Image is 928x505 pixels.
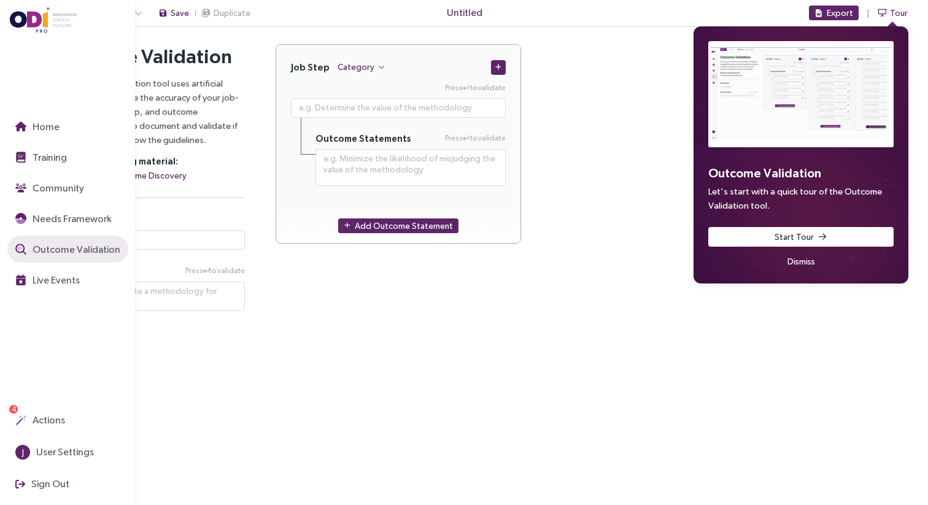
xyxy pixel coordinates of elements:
[30,180,84,196] span: Community
[30,242,120,257] span: Outcome Validation
[15,213,26,224] img: JTBD Needs Framework
[30,119,60,134] span: Home
[12,405,16,414] span: 4
[7,471,77,498] button: Sign Out
[30,150,67,165] span: Training
[787,255,815,268] span: Dismiss
[22,445,24,460] span: J
[337,60,386,74] button: Category
[338,60,374,74] span: Category
[15,244,26,255] img: Outcome Validation
[54,214,245,225] h5: Job Executor
[9,405,18,414] sup: 4
[291,61,330,73] h4: Job Step
[708,254,894,269] button: Dismiss
[890,6,908,20] span: Tour
[15,182,26,193] img: Community
[15,152,26,163] img: Training
[775,230,814,244] span: Start Tour
[877,6,908,20] button: Tour
[711,44,891,145] img: Outcome Validation
[447,5,482,20] span: Untitled
[708,227,894,247] button: Start Tour
[7,205,120,232] button: Needs Framework
[315,133,411,144] h5: Outcome Statements
[7,236,128,263] button: Outcome Validation
[7,439,102,466] button: JUser Settings
[30,412,65,428] span: Actions
[54,230,245,250] input: e.g. Innovators
[201,6,251,20] button: Duplicate
[827,6,853,20] span: Export
[15,274,26,285] img: Live Events
[338,218,458,233] button: Add Outcome Statement
[7,174,92,201] button: Community
[34,444,94,460] span: User Settings
[445,133,506,144] span: Press to validate
[30,211,112,226] span: Needs Framework
[708,162,894,184] h3: Outcome Validation
[7,144,75,171] button: Training
[315,149,506,186] textarea: Press Enter to validate
[355,219,453,233] span: Add Outcome Statement
[29,476,69,492] span: Sign Out
[7,266,88,293] button: Live Events
[7,407,73,434] button: Actions
[15,415,26,426] img: Actions
[54,76,245,147] p: The Outcome Validation tool uses artificial intelligence to gauge the accuracy of your job-to-be-...
[7,113,68,140] button: Home
[54,44,245,69] h2: Outcome Validation
[171,6,189,20] span: Save
[158,6,190,20] button: Save
[30,272,80,288] span: Live Events
[10,7,77,33] img: ODIpro
[54,282,245,311] textarea: Press Enter to validate
[708,184,894,212] p: Let's start with a quick tour of the Outcome Validation tool.
[185,265,245,277] span: Press to validate
[809,6,859,20] button: Export
[291,98,506,118] textarea: Press Enter to validate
